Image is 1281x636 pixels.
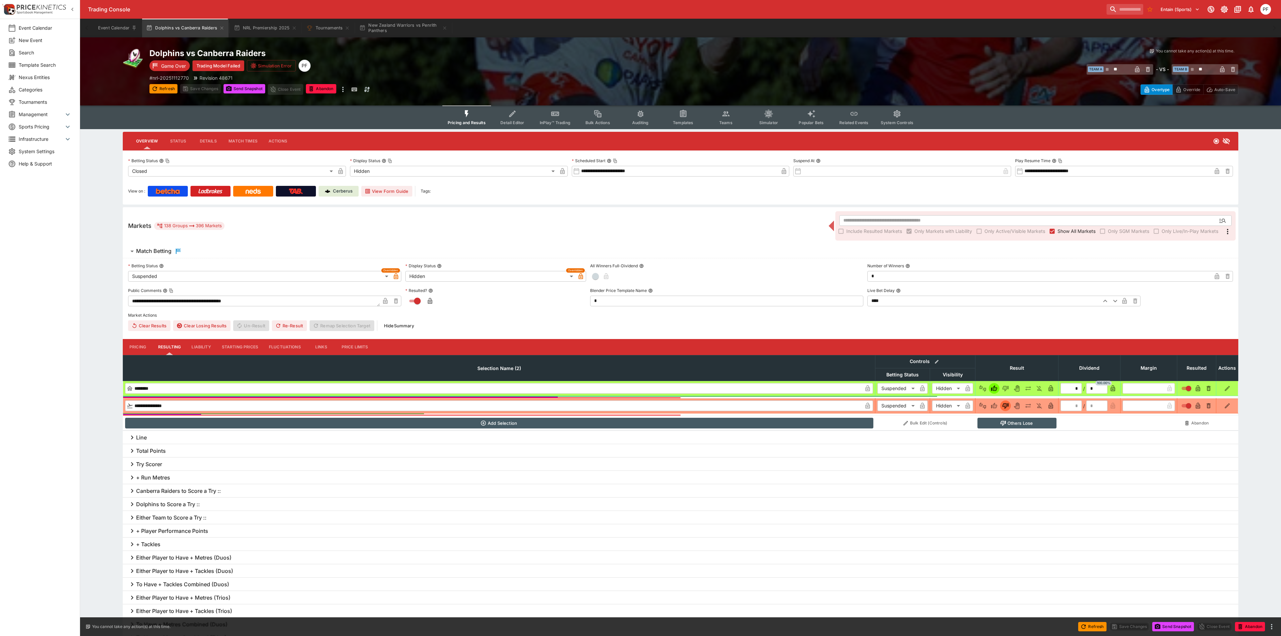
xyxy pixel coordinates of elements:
[799,120,824,125] span: Popular Bets
[500,120,524,125] span: Detail Editor
[1203,84,1238,95] button: Auto-Save
[163,288,167,293] button: Public CommentsCopy To Clipboard
[350,158,380,164] p: Display Status
[136,541,160,548] h6: + Tackles
[839,120,868,125] span: Related Events
[1162,228,1218,235] span: Only Live/In-Play Markets
[405,271,575,282] div: Hidden
[19,160,72,167] span: Help & Support
[846,228,902,235] span: Include Resulted Markets
[1034,400,1045,411] button: Eliminated In Play
[173,320,231,331] button: Clear Losing Results
[1232,3,1244,15] button: Documentation
[136,554,232,561] h6: Either Player to Have + Metres (Duos)
[306,85,336,92] span: Mark an event as closed and abandoned.
[984,228,1045,235] span: Only Active/Visible Markets
[1052,158,1056,163] button: Play Resume TimeCopy To Clipboard
[125,418,873,428] button: Add Selection
[975,355,1058,381] th: Result
[299,60,311,72] div: Peter Fairgrieve
[572,158,605,164] p: Scheduled Start
[1268,623,1276,631] button: more
[1141,84,1173,95] button: Overtype
[136,488,221,495] h6: Canberra Raiders to Score a Try ::
[1057,228,1096,235] span: Show All Markets
[1152,86,1170,93] p: Overtype
[128,158,158,164] p: Betting Status
[1156,48,1234,54] p: You cannot take any action(s) at this time.
[169,288,173,293] button: Copy To Clipboard
[136,514,206,521] h6: Either Team to Score a Try ::
[92,624,170,630] p: You cannot take any action(s) at this time.
[935,371,970,379] span: Visibility
[1235,623,1265,629] span: Mark an event as closed and abandoned.
[1222,137,1230,145] svg: Hidden
[333,188,353,195] p: Cerberus
[632,120,649,125] span: Auditing
[1078,622,1106,631] button: Refresh
[163,133,193,149] button: Status
[877,383,917,394] div: Suspended
[217,339,264,355] button: Starting Prices
[136,447,166,454] h6: Total Points
[339,84,347,95] button: more
[867,263,904,269] p: Number of Winners
[19,49,72,56] span: Search
[165,158,170,163] button: Copy To Clipboard
[302,19,354,37] button: Tournaments
[306,84,336,93] button: Abandon
[88,6,1104,13] div: Trading Console
[867,288,895,293] p: Live Bet Delay
[246,189,261,194] img: Neds
[156,189,180,194] img: Betcha
[1058,355,1121,381] th: Dividend
[470,364,528,372] span: Selection Name (2)
[877,400,917,411] div: Suspended
[673,120,693,125] span: Templates
[914,228,972,235] span: Only Markets with Liability
[977,400,988,411] button: Not Set
[1260,4,1271,15] div: Peter Fairgrieve
[1214,86,1235,93] p: Auto-Save
[264,339,306,355] button: Fluctuations
[306,339,336,355] button: Links
[128,186,145,197] label: View on :
[272,320,307,331] button: Re-Result
[568,268,583,273] span: Overridden
[19,135,64,142] span: Infrastructure
[585,120,610,125] span: Bulk Actions
[382,158,386,163] button: Display StatusCopy To Clipboard
[136,474,170,481] h6: + Run Metres
[1011,383,1022,394] button: Void
[19,123,64,130] span: Sports Pricing
[1058,158,1062,163] button: Copy To Clipboard
[896,288,901,293] button: Live Bet Delay
[153,339,186,355] button: Resulting
[350,166,557,177] div: Hidden
[289,189,303,194] img: TabNZ
[128,166,335,177] div: Closed
[223,133,263,149] button: Match Times
[1172,84,1203,95] button: Override
[198,189,223,194] img: Ladbrokes
[1213,138,1220,144] svg: Closed
[224,84,265,93] button: Send Snapshot
[1152,622,1194,631] button: Send Snapshot
[816,158,821,163] button: Suspend At
[881,120,913,125] span: System Controls
[613,158,617,163] button: Copy To Clipboard
[128,271,391,282] div: Suspended
[17,5,66,10] img: PriceKinetics
[128,222,151,230] h5: Markets
[247,60,296,71] button: Simulation Error
[128,263,158,269] p: Betting Status
[230,19,301,37] button: NRL Premiership 2025
[149,48,694,58] h2: Copy To Clipboard
[1023,400,1033,411] button: Push
[388,158,392,163] button: Copy To Clipboard
[1217,215,1229,227] button: Open
[193,133,223,149] button: Details
[1000,400,1011,411] button: Lose
[1088,66,1104,72] span: Team A
[405,288,427,293] p: Resulted?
